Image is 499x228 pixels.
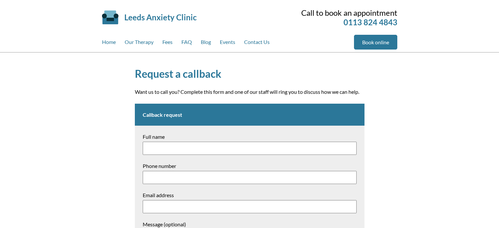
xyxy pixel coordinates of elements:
[220,35,235,52] a: Events
[201,35,211,52] a: Blog
[135,88,364,96] p: Want us to call you? Complete this form and one of our staff will ring you to discuss how we can ...
[343,17,397,27] a: 0113 824 4843
[143,163,357,169] label: Phone number
[143,192,357,198] label: Email address
[102,35,116,52] a: Home
[162,35,173,52] a: Fees
[354,35,397,50] a: Book online
[135,104,364,126] h2: Callback request
[143,221,357,227] label: Message (optional)
[181,35,192,52] a: FAQ
[124,12,197,22] a: Leeds Anxiety Clinic
[125,35,154,52] a: Our Therapy
[135,67,364,80] h1: Request a callback
[143,134,357,140] label: Full name
[244,35,270,52] a: Contact Us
